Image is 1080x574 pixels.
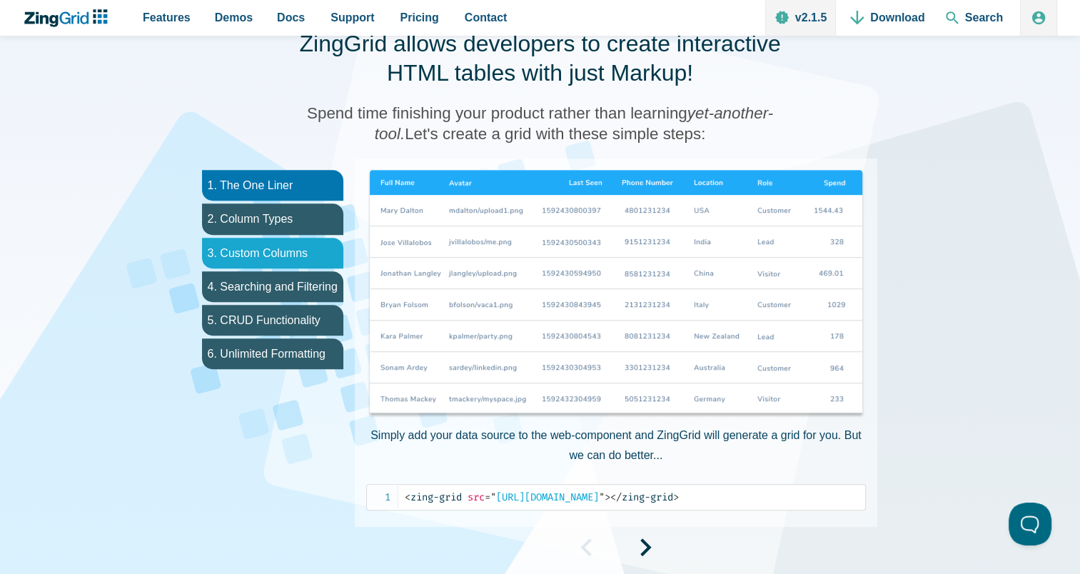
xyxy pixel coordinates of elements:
li: 3. Custom Columns [202,238,343,268]
li: 5. CRUD Functionality [202,305,343,336]
span: zing-grid [610,491,673,503]
span: Demos [215,8,253,27]
li: 6. Unlimited Formatting [202,338,343,369]
li: 2. Column Types [202,203,343,234]
p: Simply add your data source to the web-component and ZingGrid will generate a grid for you. But w... [366,426,866,464]
span: = [485,491,490,503]
span: < [405,491,410,503]
span: Features [143,8,191,27]
span: src [468,491,485,503]
span: [URL][DOMAIN_NAME] [485,491,605,503]
a: ZingChart Logo. Click to return to the homepage [23,9,115,27]
span: Support [330,8,374,27]
span: > [673,491,679,503]
li: 1. The One Liner [202,170,343,201]
span: > [605,491,610,503]
h2: ZingGrid allows developers to create interactive HTML tables with just Markup! [291,29,790,89]
span: " [599,491,605,503]
li: 4. Searching and Filtering [202,271,343,302]
span: Pricing [400,8,439,27]
iframe: Toggle Customer Support [1009,503,1051,545]
span: </ [610,491,622,503]
span: Docs [277,8,305,27]
span: Contact [465,8,508,27]
span: " [490,491,496,503]
h3: Spend time finishing your product rather than learning Let's create a grid with these simple steps: [291,103,790,144]
span: zing-grid [405,491,462,503]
